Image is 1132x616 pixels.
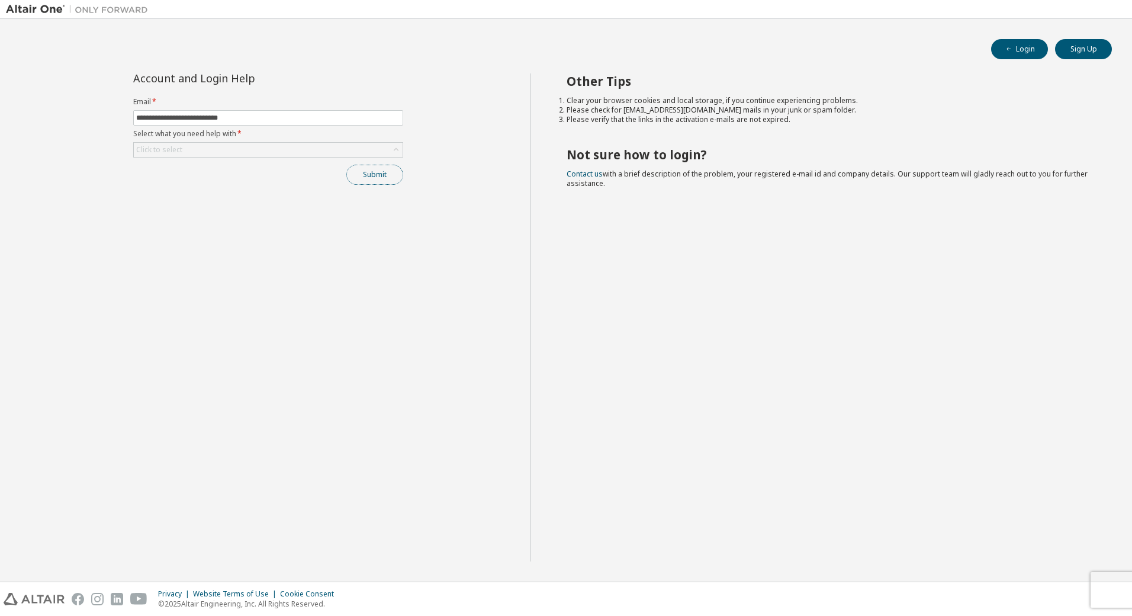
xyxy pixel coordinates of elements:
[567,169,603,179] a: Contact us
[134,143,403,157] div: Click to select
[72,593,84,605] img: facebook.svg
[4,593,65,605] img: altair_logo.svg
[1055,39,1112,59] button: Sign Up
[133,73,349,83] div: Account and Login Help
[158,589,193,599] div: Privacy
[130,593,147,605] img: youtube.svg
[991,39,1048,59] button: Login
[193,589,280,599] div: Website Terms of Use
[567,115,1091,124] li: Please verify that the links in the activation e-mails are not expired.
[133,129,403,139] label: Select what you need help with
[280,589,341,599] div: Cookie Consent
[136,145,182,155] div: Click to select
[158,599,341,609] p: © 2025 Altair Engineering, Inc. All Rights Reserved.
[133,97,403,107] label: Email
[567,169,1088,188] span: with a brief description of the problem, your registered e-mail id and company details. Our suppo...
[567,105,1091,115] li: Please check for [EMAIL_ADDRESS][DOMAIN_NAME] mails in your junk or spam folder.
[567,73,1091,89] h2: Other Tips
[346,165,403,185] button: Submit
[567,96,1091,105] li: Clear your browser cookies and local storage, if you continue experiencing problems.
[6,4,154,15] img: Altair One
[91,593,104,605] img: instagram.svg
[567,147,1091,162] h2: Not sure how to login?
[111,593,123,605] img: linkedin.svg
